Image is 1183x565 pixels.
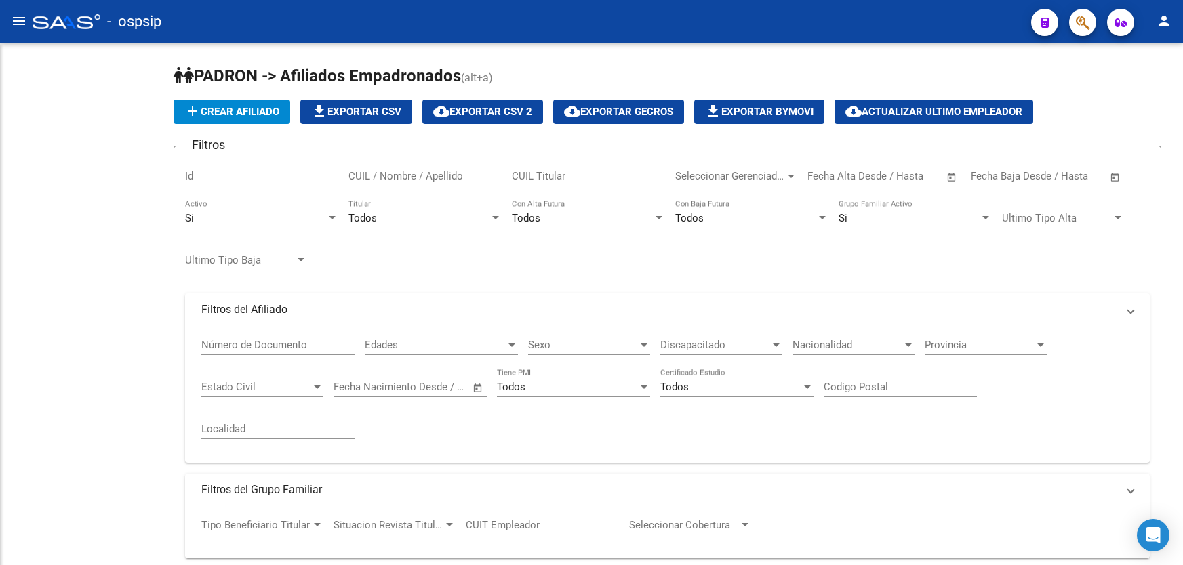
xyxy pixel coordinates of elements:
[528,339,638,351] span: Sexo
[185,254,295,266] span: Ultimo Tipo Baja
[174,100,290,124] button: Crear Afiliado
[401,381,466,393] input: Fecha fin
[971,170,1026,182] input: Fecha inicio
[185,212,194,224] span: Si
[334,381,388,393] input: Fecha inicio
[1002,212,1112,224] span: Ultimo Tipo Alta
[705,106,814,118] span: Exportar Bymovi
[1137,519,1169,551] div: Open Intercom Messenger
[185,474,1150,506] mat-expansion-panel-header: Filtros del Grupo Familiar
[1156,13,1172,29] mat-icon: person
[705,103,721,119] mat-icon: file_download
[174,66,461,85] span: PADRON -> Afiliados Empadronados
[793,339,902,351] span: Nacionalidad
[660,381,689,393] span: Todos
[1038,170,1104,182] input: Fecha fin
[564,103,580,119] mat-icon: cloud_download
[201,302,1117,317] mat-panel-title: Filtros del Afiliado
[433,106,532,118] span: Exportar CSV 2
[660,339,770,351] span: Discapacitado
[201,381,311,393] span: Estado Civil
[1108,169,1123,185] button: Open calendar
[497,381,525,393] span: Todos
[564,106,673,118] span: Exportar GECROS
[185,135,232,154] h3: Filtros
[311,103,327,119] mat-icon: file_download
[845,106,1022,118] span: Actualizar ultimo Empleador
[839,212,847,224] span: Si
[185,326,1150,462] div: Filtros del Afiliado
[107,7,161,37] span: - ospsip
[365,339,506,351] span: Edades
[470,380,486,396] button: Open calendar
[461,71,493,84] span: (alt+a)
[300,100,412,124] button: Exportar CSV
[694,100,824,124] button: Exportar Bymovi
[675,170,785,182] span: Seleccionar Gerenciador
[845,103,862,119] mat-icon: cloud_download
[629,519,739,531] span: Seleccionar Cobertura
[201,519,311,531] span: Tipo Beneficiario Titular
[925,339,1035,351] span: Provincia
[553,100,684,124] button: Exportar GECROS
[422,100,543,124] button: Exportar CSV 2
[835,100,1033,124] button: Actualizar ultimo Empleador
[433,103,449,119] mat-icon: cloud_download
[184,103,201,119] mat-icon: add
[185,506,1150,559] div: Filtros del Grupo Familiar
[184,106,279,118] span: Crear Afiliado
[201,482,1117,497] mat-panel-title: Filtros del Grupo Familiar
[807,170,862,182] input: Fecha inicio
[944,169,960,185] button: Open calendar
[512,212,540,224] span: Todos
[675,212,704,224] span: Todos
[185,293,1150,326] mat-expansion-panel-header: Filtros del Afiliado
[348,212,377,224] span: Todos
[334,519,443,531] span: Situacion Revista Titular
[311,106,401,118] span: Exportar CSV
[875,170,940,182] input: Fecha fin
[11,13,27,29] mat-icon: menu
